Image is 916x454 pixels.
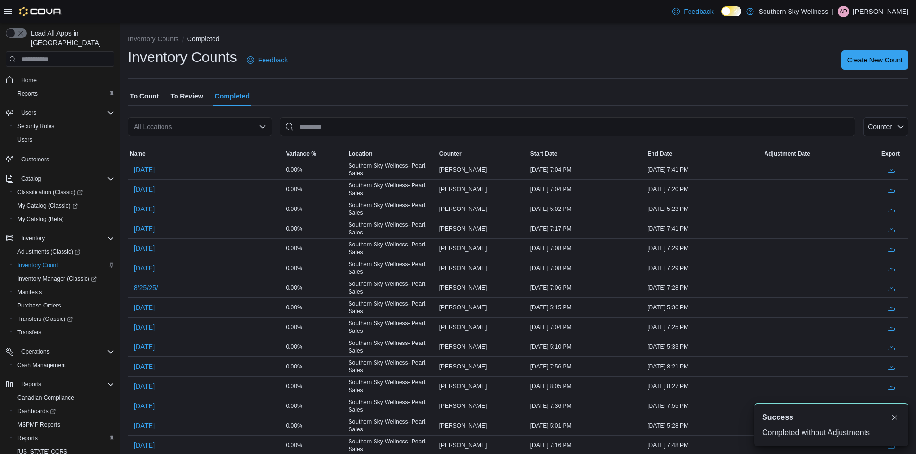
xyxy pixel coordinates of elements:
[528,380,645,392] div: [DATE] 8:05 PM
[17,233,114,244] span: Inventory
[645,148,762,160] button: End Date
[17,394,74,402] span: Canadian Compliance
[130,162,159,177] button: [DATE]
[528,164,645,175] div: [DATE] 7:04 PM
[347,148,438,160] button: Location
[13,313,114,325] span: Transfers (Classic)
[134,322,155,332] span: [DATE]
[284,282,347,294] div: 0.00%
[284,223,347,234] div: 0.00%
[130,221,159,236] button: [DATE]
[347,318,438,337] div: Southern Sky Wellness- Pearl, Sales
[889,412,901,423] button: Dismiss toast
[10,133,118,147] button: Users
[17,173,114,184] span: Catalog
[17,153,114,165] span: Customers
[13,359,70,371] a: Cash Management
[13,419,64,430] a: MSPMP Reports
[645,420,762,431] div: [DATE] 5:28 PM
[134,441,155,450] span: [DATE]
[17,248,80,256] span: Adjustments (Classic)
[13,121,58,132] a: Security Roles
[762,427,901,439] div: Completed without Adjustments
[347,199,438,219] div: Southern Sky Wellness- Pearl, Sales
[13,259,114,271] span: Inventory Count
[258,55,288,65] span: Feedback
[347,258,438,278] div: Southern Sky Wellness- Pearl, Sales
[134,303,155,312] span: [DATE]
[259,123,266,131] button: Open list of options
[2,152,118,166] button: Customers
[684,7,713,16] span: Feedback
[2,172,118,185] button: Catalog
[439,382,487,390] span: [PERSON_NAME]
[215,86,250,106] span: Completed
[13,121,114,132] span: Security Roles
[347,180,438,199] div: Southern Sky Wellness- Pearl, Sales
[17,407,56,415] span: Dashboards
[838,6,849,17] div: Anna Phillips
[27,28,114,48] span: Load All Apps in [GEOGRAPHIC_DATA]
[881,150,900,158] span: Export
[17,154,53,165] a: Customers
[645,282,762,294] div: [DATE] 7:28 PM
[10,185,118,199] a: Classification (Classic)
[134,204,155,214] span: [DATE]
[10,120,118,133] button: Security Roles
[17,136,32,144] span: Users
[10,312,118,326] a: Transfers (Classic)
[645,203,762,215] div: [DATE] 5:23 PM
[765,150,810,158] span: Adjustment Date
[134,381,155,391] span: [DATE]
[645,361,762,372] div: [DATE] 8:21 PM
[645,380,762,392] div: [DATE] 8:27 PM
[10,285,118,299] button: Manifests
[528,148,645,160] button: Start Date
[284,400,347,412] div: 0.00%
[130,359,159,374] button: [DATE]
[17,74,40,86] a: Home
[645,164,762,175] div: [DATE] 7:41 PM
[130,340,159,354] button: [DATE]
[439,264,487,272] span: [PERSON_NAME]
[10,87,118,100] button: Reports
[647,150,672,158] span: End Date
[439,304,487,311] span: [PERSON_NAME]
[645,243,762,254] div: [DATE] 7:29 PM
[21,109,36,117] span: Users
[17,329,41,336] span: Transfers
[17,215,64,223] span: My Catalog (Beta)
[17,346,53,357] button: Operations
[13,273,100,284] a: Inventory Manager (Classic)
[17,173,45,184] button: Catalog
[130,300,159,315] button: [DATE]
[868,123,892,131] span: Counter
[439,166,487,173] span: [PERSON_NAME]
[17,275,97,282] span: Inventory Manager (Classic)
[347,377,438,396] div: Southern Sky Wellness- Pearl, Sales
[130,281,162,295] button: 8/25/25/
[17,346,114,357] span: Operations
[13,273,114,284] span: Inventory Manager (Classic)
[645,262,762,274] div: [DATE] 7:29 PM
[286,150,316,158] span: Variance %
[528,203,645,215] div: [DATE] 5:02 PM
[130,438,159,453] button: [DATE]
[439,323,487,331] span: [PERSON_NAME]
[347,337,438,356] div: Southern Sky Wellness- Pearl, Sales
[528,420,645,431] div: [DATE] 5:01 PM
[134,263,155,273] span: [DATE]
[10,358,118,372] button: Cash Management
[17,188,83,196] span: Classification (Classic)
[439,225,487,233] span: [PERSON_NAME]
[13,313,76,325] a: Transfers (Classic)
[243,50,291,70] a: Feedback
[134,244,155,253] span: [DATE]
[10,431,118,445] button: Reports
[13,359,114,371] span: Cash Management
[284,321,347,333] div: 0.00%
[284,262,347,274] div: 0.00%
[130,399,159,413] button: [DATE]
[13,286,46,298] a: Manifests
[13,327,45,338] a: Transfers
